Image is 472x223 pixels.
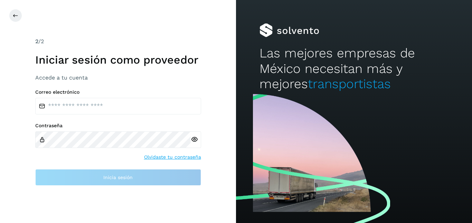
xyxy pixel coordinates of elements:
h2: Las mejores empresas de México necesitan más y mejores [259,46,448,92]
label: Correo electrónico [35,89,201,95]
label: Contraseña [35,123,201,129]
h1: Iniciar sesión como proveedor [35,53,201,66]
span: transportistas [308,76,391,91]
a: Olvidaste tu contraseña [144,154,201,161]
button: Inicia sesión [35,169,201,186]
span: 2 [35,38,38,45]
span: Inicia sesión [103,175,133,180]
h3: Accede a tu cuenta [35,74,201,81]
div: /2 [35,37,201,46]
